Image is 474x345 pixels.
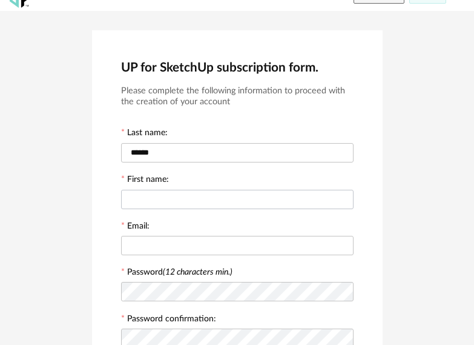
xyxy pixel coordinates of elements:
[121,59,354,76] h2: UP for SketchUp subscription form.
[121,222,150,233] label: Email:
[121,175,169,186] label: First name:
[121,85,354,108] h3: Please complete the following information to proceed with the creation of your account
[163,268,232,276] i: (12 characters min.)
[127,268,232,276] label: Password
[121,315,216,326] label: Password confirmation:
[121,129,168,139] label: Last name:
